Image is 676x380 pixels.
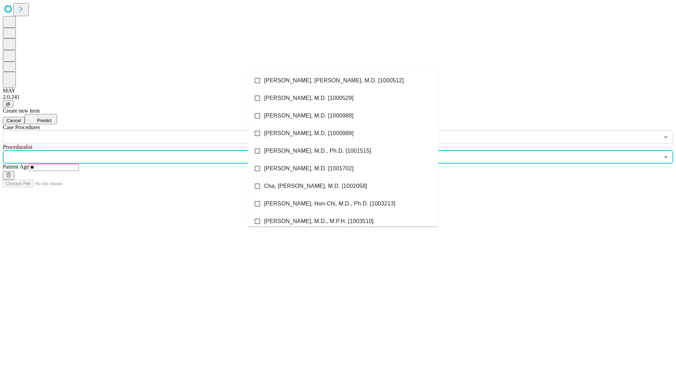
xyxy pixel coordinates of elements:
[3,88,673,94] div: MAY
[661,132,671,142] button: Open
[264,199,395,208] span: [PERSON_NAME], Hon-Chi, M.D., Ph.D. [1003213]
[264,112,353,120] span: [PERSON_NAME], M.D. [1000988]
[3,100,13,108] button: @
[3,144,32,150] span: Proceduralist
[264,129,353,138] span: [PERSON_NAME], M.D. [1000989]
[661,152,671,162] button: Close
[37,118,51,123] span: Predict
[264,147,371,155] span: [PERSON_NAME], M.D., Ph.D. [1001515]
[264,76,404,85] span: [PERSON_NAME], [PERSON_NAME], M.D. [1000512]
[3,94,673,100] div: 2.0.241
[3,124,40,130] span: Scheduled Procedure
[6,101,11,107] span: @
[3,164,29,170] span: Patient Age
[3,117,25,124] button: Cancel
[264,217,374,226] span: [PERSON_NAME], M.D., M.P.H. [1003510]
[264,164,353,173] span: [PERSON_NAME], M.D. [1001702]
[3,108,40,114] span: Create new item
[264,182,367,190] span: Cha, [PERSON_NAME], M.D. [1002058]
[25,114,57,124] button: Predict
[264,94,353,102] span: [PERSON_NAME], M.D. [1000529]
[6,118,21,123] span: Cancel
